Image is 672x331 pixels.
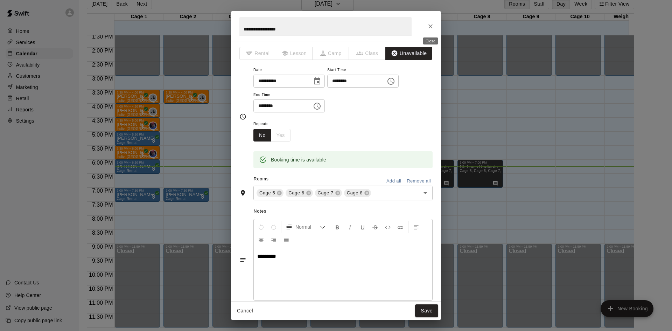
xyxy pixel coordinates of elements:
div: Close [423,37,438,44]
span: Normal [295,223,320,230]
button: No [253,129,271,142]
svg: Notes [239,256,246,263]
button: Format Strikethrough [369,221,381,233]
span: The type of an existing booking cannot be changed [239,47,276,60]
div: Cage 5 [257,189,283,197]
div: Cage 6 [286,189,313,197]
button: Choose time, selected time is 7:00 PM [310,99,324,113]
div: Booking time is available [271,153,326,166]
button: Insert Code [382,221,394,233]
button: Justify Align [280,233,292,246]
button: Redo [268,221,280,233]
button: Undo [255,221,267,233]
button: Left Align [410,221,422,233]
button: Unavailable [385,47,432,60]
button: Format Underline [357,221,369,233]
button: Save [415,304,438,317]
button: Close [424,20,437,33]
span: The type of an existing booking cannot be changed [349,47,386,60]
button: Formatting Options [283,221,328,233]
span: Cage 5 [257,189,278,196]
span: The type of an existing booking cannot be changed [276,47,313,60]
button: Format Italics [344,221,356,233]
span: Date [253,65,325,75]
button: Center Align [255,233,267,246]
span: Notes [254,206,433,217]
button: Cancel [234,304,256,317]
span: Start Time [327,65,399,75]
span: Cage 8 [344,189,365,196]
svg: Timing [239,113,246,120]
svg: Rooms [239,189,246,196]
span: Cage 7 [315,189,336,196]
button: Add all [383,176,405,187]
div: Cage 7 [315,189,342,197]
button: Open [420,188,430,198]
span: Rooms [254,177,269,181]
div: Cage 8 [344,189,371,197]
div: outlined button group [253,129,290,142]
span: End Time [253,90,325,100]
span: Repeats [253,119,296,129]
button: Right Align [268,233,280,246]
button: Choose date, selected date is Oct 14, 2025 [310,74,324,88]
button: Format Bold [331,221,343,233]
button: Choose time, selected time is 6:00 PM [384,74,398,88]
span: The type of an existing booking cannot be changed [313,47,349,60]
span: Cage 6 [286,189,307,196]
button: Insert Link [394,221,406,233]
button: Remove all [405,176,433,187]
